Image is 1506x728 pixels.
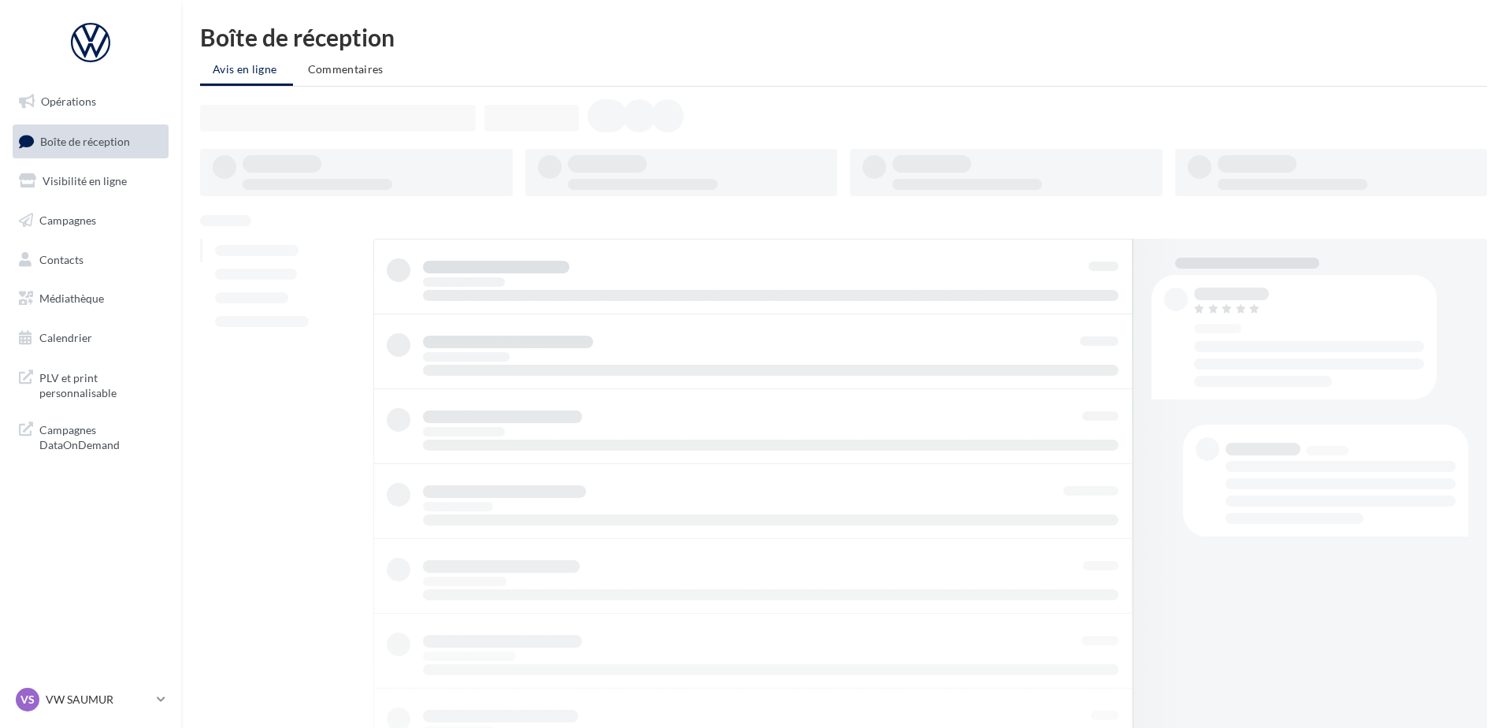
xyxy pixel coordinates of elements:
[39,252,83,266] span: Contacts
[41,95,96,108] span: Opérations
[9,413,172,459] a: Campagnes DataOnDemand
[9,165,172,198] a: Visibilité en ligne
[9,243,172,277] a: Contacts
[39,367,162,401] span: PLV et print personnalisable
[200,25,1487,49] div: Boîte de réception
[40,134,130,147] span: Boîte de réception
[9,361,172,407] a: PLV et print personnalisable
[13,685,169,715] a: VS VW SAUMUR
[43,174,127,188] span: Visibilité en ligne
[9,282,172,315] a: Médiathèque
[9,204,172,237] a: Campagnes
[39,331,92,344] span: Calendrier
[9,124,172,158] a: Boîte de réception
[39,292,104,305] span: Médiathèque
[308,62,384,76] span: Commentaires
[20,692,35,708] span: VS
[39,214,96,227] span: Campagnes
[46,692,150,708] p: VW SAUMUR
[9,85,172,118] a: Opérations
[9,321,172,355] a: Calendrier
[39,419,162,453] span: Campagnes DataOnDemand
